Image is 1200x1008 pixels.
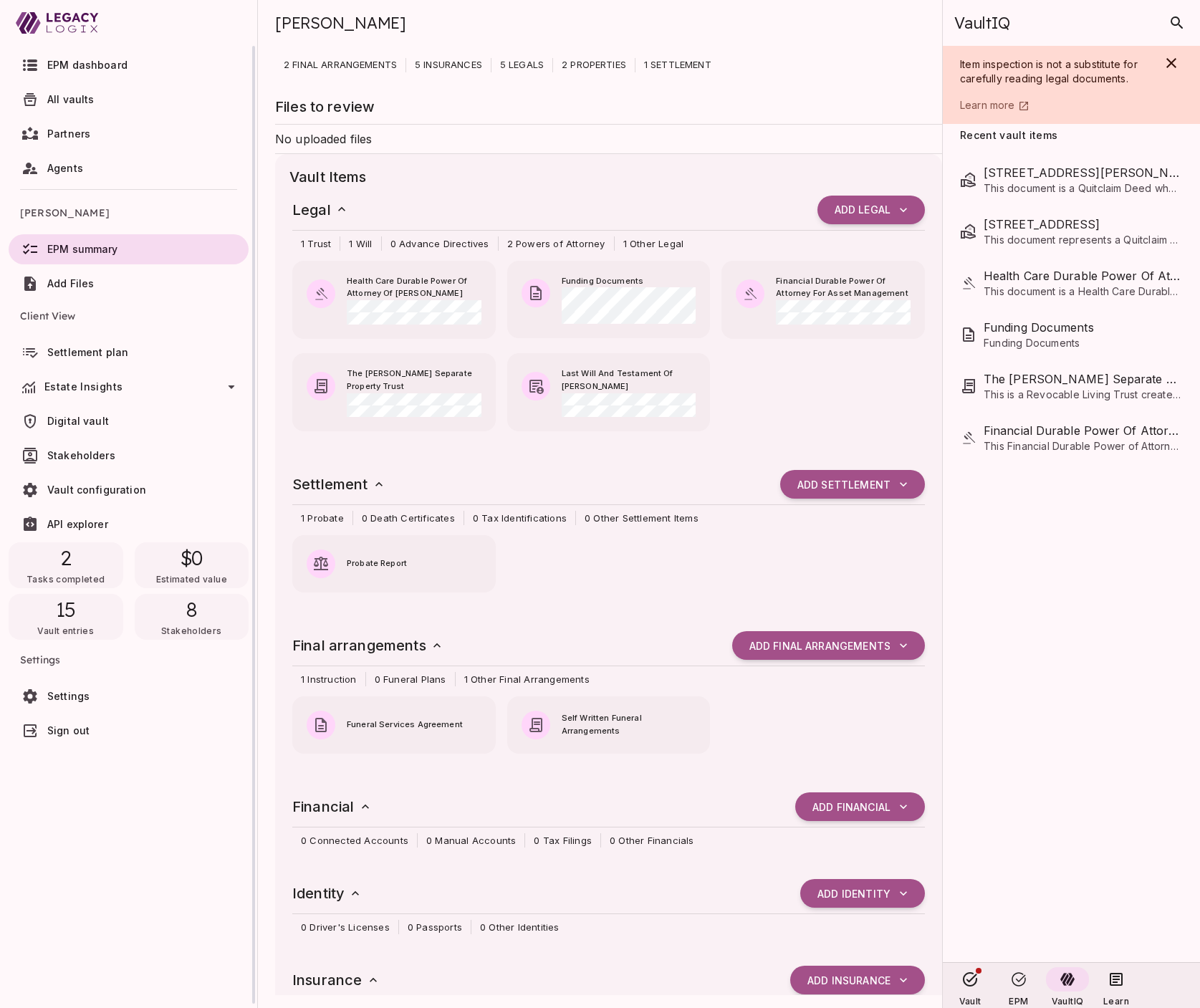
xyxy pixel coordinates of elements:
[292,236,340,251] span: 1 Trust
[135,594,249,640] div: 8Stakeholders
[499,236,614,251] span: 2 Powers of Attorney
[20,196,237,230] span: [PERSON_NAME]
[292,920,398,934] span: 0 Driver's Licenses
[60,545,72,571] span: 2
[9,475,249,505] a: Vault configuration
[181,545,203,571] span: $0
[406,58,491,72] p: 5 INSURANCES
[44,380,123,393] span: Estate Insights
[601,833,703,848] span: 0 Other Financials
[562,368,696,393] span: Last Will And Testament Of [PERSON_NAME]
[984,181,1183,196] span: This document is a Quitclaim Deed where [PERSON_NAME] transfers his interest in the property into...
[984,164,1183,181] span: 10305 Dusty Ln, Beaumont, TX 77713, USA
[984,284,1183,299] span: This document is a Health Care Durable Power of Attorney executed by [PERSON_NAME], designating p...
[347,719,481,731] span: Funeral Services Agreement
[382,236,498,251] span: 0 Advance Directives
[9,234,249,264] a: EPM summary
[292,198,349,221] h6: Legal
[47,59,128,71] span: EPM dashboard
[292,969,380,992] h6: Insurance
[960,58,1141,85] span: Item inspection is not a substitute for carefully reading legal documents.
[9,153,249,183] a: Agents
[278,624,939,693] div: Final arrangements ADD Final arrangements1 Instruction0 Funeral Plans1 Other Final Arrangements
[353,511,464,525] span: 0 Death Certificates
[507,696,711,754] button: Self Written Funeral Arrangements
[9,50,249,80] a: EPM dashboard
[292,833,417,848] span: 0 Connected Accounts
[984,319,1183,336] span: Funding Documents
[278,188,939,258] div: Legal ADD Legal1 Trust1 Will0 Advance Directives2 Powers of Attorney1 Other Legal
[289,165,928,188] span: Vault Items
[984,439,1183,453] span: This Financial Durable Power of Attorney document was created to give broad and sweeping powers t...
[347,368,481,393] span: The [PERSON_NAME] Separate Property Trust
[347,557,481,570] span: Probate Report
[984,267,1183,284] span: Health Care Durable Power Of Attorney Of David J. Bryant
[292,795,373,818] h6: Financial
[292,353,496,431] button: The [PERSON_NAME] Separate Property Trust
[186,597,198,623] span: 8
[9,716,249,746] a: Sign out
[366,672,455,686] span: 0 Funeral Plans
[292,261,496,339] button: Health Care Durable Power Of Attorney Of [PERSON_NAME]
[960,97,1148,112] a: Learn more
[576,511,707,525] span: 0 Other Settlement Items
[47,277,94,289] span: Add Files
[9,85,249,115] a: All vaults
[9,406,249,436] a: Digital vault
[161,625,221,636] span: Stakeholders
[47,449,115,461] span: Stakeholders
[27,574,105,585] span: Tasks completed
[1052,996,1083,1007] span: VaultIQ
[817,196,925,224] button: ADD Legal
[9,509,249,539] a: API explorer
[156,574,227,585] span: Estimated value
[721,261,925,339] button: Financial Durable Power Of Attorney For Asset Management
[9,594,123,640] div: 15Vault entries
[776,275,911,301] span: Financial Durable Power Of Attorney For Asset Management
[275,98,375,115] span: Files to review
[292,672,365,686] span: 1 Instruction
[292,696,496,754] button: Funeral Services Agreement
[37,625,94,636] span: Vault entries
[960,309,1183,360] div: Funding DocumentsFunding Documents
[292,634,444,657] h6: Final arrangements
[56,597,77,623] span: 15
[984,388,1183,402] span: This is a Revocable Living Trust created by [PERSON_NAME]. The trust document outlines the manage...
[278,785,939,855] div: Financial ADD Financial0 Connected Accounts0 Manual Accounts0 Tax Filings0 Other Financials
[525,833,600,848] span: 0 Tax Filings
[562,275,696,288] span: Funding Documents
[292,511,352,525] span: 1 Probate
[959,996,981,1007] span: Vault
[960,99,1015,111] span: Learn more
[20,643,237,677] span: Settings
[984,422,1183,439] span: Financial Durable Power Of Attorney For Asset Management
[20,299,237,333] span: Client View
[562,712,696,738] span: Self Written Funeral Arrangements
[507,353,711,431] button: Last Will And Testament Of [PERSON_NAME]
[732,631,925,660] button: ADD Final arrangements
[278,872,939,941] div: Identity ADD Identity0 Driver's Licenses0 Passports0 Other Identities
[984,233,1183,247] span: This document represents a Quitclaim Deed recorded in [GEOGRAPHIC_DATA], [US_STATE] on [DATE]. Th...
[553,58,635,72] p: 2 PROPERTIES
[340,236,380,251] span: 1 Will
[9,542,123,588] div: 2Tasks completed
[275,58,405,72] p: 2 FINAL ARRANGEMENTS
[456,672,598,686] span: 1 Other Final Arrangements
[790,966,925,994] button: ADD Insurance
[800,879,925,908] button: ADD Identity
[9,441,249,471] a: Stakeholders
[292,882,363,905] h6: Identity
[960,154,1183,206] div: [STREET_ADDRESS][PERSON_NAME]This document is a Quitclaim Deed where [PERSON_NAME] transfers his ...
[275,13,406,33] span: [PERSON_NAME]
[292,535,496,592] button: Probate Report
[471,920,568,934] span: 0 Other Identities
[960,206,1183,257] div: [STREET_ADDRESS]This document represents a Quitclaim Deed recorded in [GEOGRAPHIC_DATA], [US_STAT...
[135,542,249,588] div: $0Estimated value
[418,833,524,848] span: 0 Manual Accounts
[47,724,90,736] span: Sign out
[9,119,249,149] a: Partners
[1103,996,1129,1007] span: Learn
[47,484,146,496] span: Vault configuration
[615,236,693,251] span: 1 Other Legal
[780,470,925,499] button: ADD Settlement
